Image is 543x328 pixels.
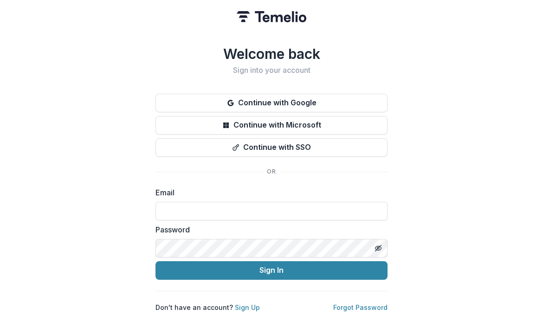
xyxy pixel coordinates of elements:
[155,138,388,157] button: Continue with SSO
[155,66,388,75] h2: Sign into your account
[237,11,306,22] img: Temelio
[155,187,382,198] label: Email
[333,303,388,311] a: Forgot Password
[155,45,388,62] h1: Welcome back
[371,241,386,256] button: Toggle password visibility
[155,261,388,280] button: Sign In
[155,224,382,235] label: Password
[235,303,260,311] a: Sign Up
[155,302,260,312] p: Don't have an account?
[155,116,388,135] button: Continue with Microsoft
[155,94,388,112] button: Continue with Google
